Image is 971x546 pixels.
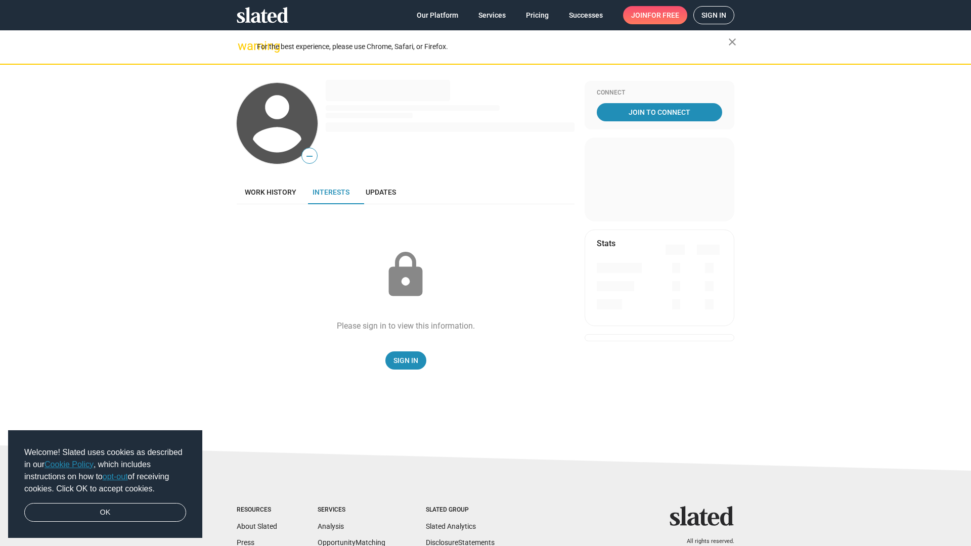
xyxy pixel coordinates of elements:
div: Slated Group [426,506,495,514]
span: Sign in [701,7,726,24]
span: Updates [366,188,396,196]
div: Please sign in to view this information. [337,321,475,331]
mat-icon: lock [380,250,431,300]
span: Sign In [393,351,418,370]
mat-card-title: Stats [597,238,615,249]
a: Joinfor free [623,6,687,24]
a: Pricing [518,6,557,24]
a: Work history [237,180,304,204]
mat-icon: close [726,36,738,48]
span: Pricing [526,6,549,24]
span: Join To Connect [599,103,720,121]
a: Sign In [385,351,426,370]
a: Sign in [693,6,734,24]
a: Successes [561,6,611,24]
a: About Slated [237,522,277,530]
a: opt-out [103,472,128,481]
span: Our Platform [417,6,458,24]
span: Welcome! Slated uses cookies as described in our , which includes instructions on how to of recei... [24,446,186,495]
div: Connect [597,89,722,97]
a: Our Platform [409,6,466,24]
a: dismiss cookie message [24,503,186,522]
a: Analysis [318,522,344,530]
span: for free [647,6,679,24]
span: Successes [569,6,603,24]
span: Interests [313,188,349,196]
span: Services [478,6,506,24]
span: — [302,150,317,163]
a: Cookie Policy [45,460,94,469]
a: Interests [304,180,358,204]
span: Work history [245,188,296,196]
div: Resources [237,506,277,514]
a: Services [470,6,514,24]
a: Join To Connect [597,103,722,121]
a: Slated Analytics [426,522,476,530]
div: For the best experience, please use Chrome, Safari, or Firefox. [257,40,728,54]
mat-icon: warning [238,40,250,52]
span: Join [631,6,679,24]
div: cookieconsent [8,430,202,538]
a: Updates [358,180,404,204]
div: Services [318,506,385,514]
